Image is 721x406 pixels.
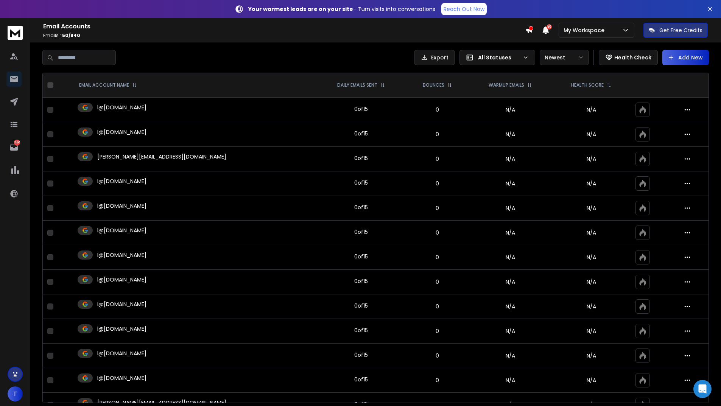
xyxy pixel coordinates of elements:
[469,98,552,122] td: N/A
[547,24,552,30] span: 50
[97,104,146,111] p: l@[DOMAIN_NAME]
[43,33,525,39] p: Emails :
[469,294,552,319] td: N/A
[469,147,552,171] td: N/A
[469,368,552,393] td: N/A
[97,276,146,283] p: l@[DOMAIN_NAME]
[248,5,353,13] strong: Your warmest leads are on your site
[97,177,146,185] p: l@[DOMAIN_NAME]
[556,327,626,335] p: N/A
[556,352,626,359] p: N/A
[97,227,146,234] p: l@[DOMAIN_NAME]
[411,327,464,335] p: 0
[469,245,552,270] td: N/A
[614,54,651,61] p: Health Check
[469,122,552,147] td: N/A
[248,5,435,13] p: – Turn visits into conversations
[62,32,80,39] span: 50 / 940
[97,153,226,160] p: [PERSON_NAME][EMAIL_ADDRESS][DOMAIN_NAME]
[643,23,708,38] button: Get Free Credits
[411,204,464,212] p: 0
[489,82,524,88] p: WARMUP EMAILS
[414,50,455,65] button: Export
[411,180,464,187] p: 0
[469,221,552,245] td: N/A
[354,204,368,211] div: 0 of 15
[354,228,368,236] div: 0 of 15
[97,128,146,136] p: l@[DOMAIN_NAME]
[441,3,487,15] a: Reach Out Now
[354,105,368,113] div: 0 of 15
[444,5,484,13] p: Reach Out Now
[411,131,464,138] p: 0
[354,253,368,260] div: 0 of 15
[411,229,464,236] p: 0
[423,82,444,88] p: BOUNCES
[693,380,712,398] div: Open Intercom Messenger
[411,278,464,286] p: 0
[659,26,702,34] p: Get Free Credits
[556,303,626,310] p: N/A
[354,351,368,359] div: 0 of 15
[97,202,146,210] p: l@[DOMAIN_NAME]
[599,50,658,65] button: Health Check
[556,155,626,163] p: N/A
[571,82,604,88] p: HEALTH SCORE
[354,179,368,187] div: 0 of 15
[540,50,589,65] button: Newest
[556,204,626,212] p: N/A
[43,22,525,31] h1: Email Accounts
[556,376,626,384] p: N/A
[469,196,552,221] td: N/A
[662,50,709,65] button: Add New
[8,386,23,401] button: T
[354,376,368,383] div: 0 of 15
[354,130,368,137] div: 0 of 15
[354,154,368,162] div: 0 of 15
[411,106,464,114] p: 0
[97,374,146,382] p: l@[DOMAIN_NAME]
[556,229,626,236] p: N/A
[478,54,520,61] p: All Statuses
[354,277,368,285] div: 0 of 15
[97,350,146,357] p: l@[DOMAIN_NAME]
[556,278,626,286] p: N/A
[97,300,146,308] p: l@[DOMAIN_NAME]
[6,140,22,155] a: 1464
[14,140,20,146] p: 1464
[469,171,552,196] td: N/A
[411,254,464,261] p: 0
[79,82,137,88] div: EMAIL ACCOUNT NAME
[411,352,464,359] p: 0
[8,26,23,40] img: logo
[469,319,552,344] td: N/A
[469,344,552,368] td: N/A
[337,82,377,88] p: DAILY EMAILS SENT
[411,376,464,384] p: 0
[354,327,368,334] div: 0 of 15
[556,106,626,114] p: N/A
[564,26,607,34] p: My Workspace
[411,155,464,163] p: 0
[411,303,464,310] p: 0
[469,270,552,294] td: N/A
[97,251,146,259] p: l@[DOMAIN_NAME]
[556,180,626,187] p: N/A
[556,254,626,261] p: N/A
[556,131,626,138] p: N/A
[97,325,146,333] p: l@[DOMAIN_NAME]
[354,302,368,310] div: 0 of 15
